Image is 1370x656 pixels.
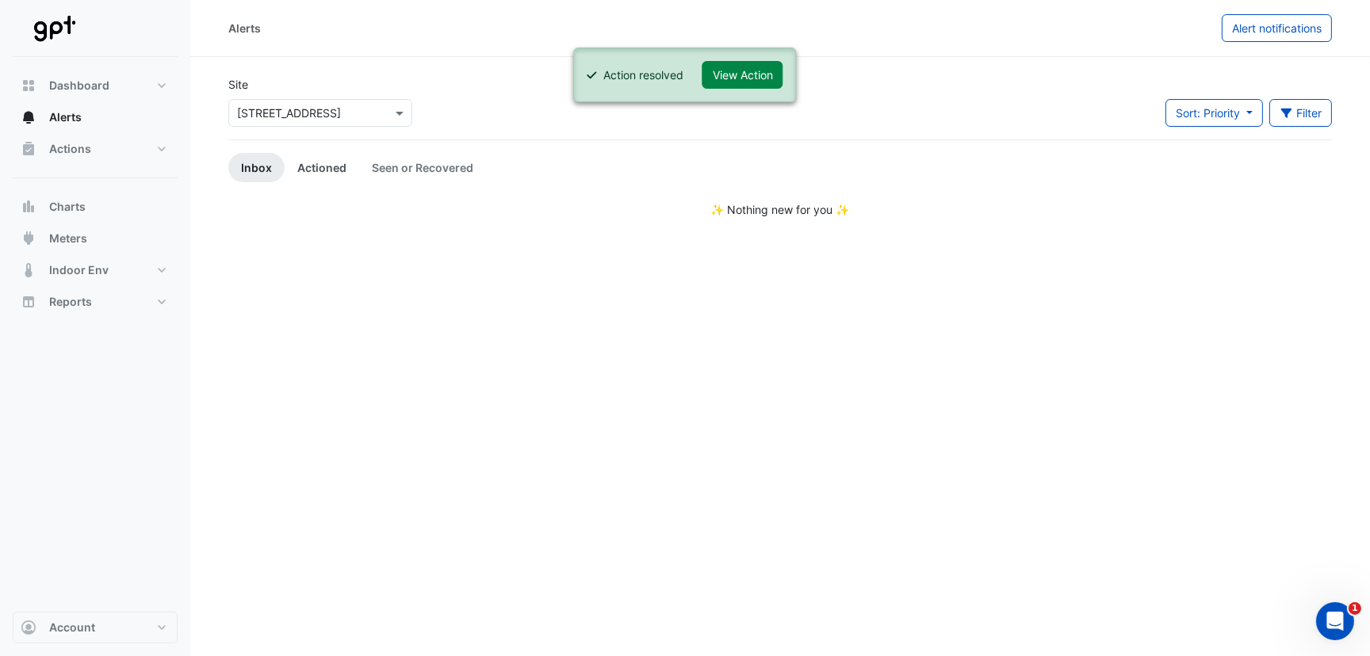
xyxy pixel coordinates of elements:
[49,262,109,278] span: Indoor Env
[702,61,783,89] button: View Action
[1316,602,1354,640] iframe: Intercom live chat
[603,67,683,83] div: Action resolved
[21,109,36,125] app-icon: Alerts
[1349,602,1361,615] span: 1
[21,78,36,93] app-icon: Dashboard
[13,70,178,101] button: Dashboard
[21,199,36,215] app-icon: Charts
[13,191,178,223] button: Charts
[228,153,285,182] a: Inbox
[49,141,91,157] span: Actions
[49,620,95,635] span: Account
[1176,106,1240,120] span: Sort: Priority
[13,133,178,165] button: Actions
[49,231,87,246] span: Meters
[1165,99,1263,127] button: Sort: Priority
[21,231,36,246] app-icon: Meters
[13,101,178,133] button: Alerts
[49,109,82,125] span: Alerts
[1232,21,1322,35] span: Alert notifications
[1269,99,1333,127] button: Filter
[19,13,90,44] img: Company Logo
[49,199,86,215] span: Charts
[228,201,1332,218] div: ✨ Nothing new for you ✨
[21,294,36,310] app-icon: Reports
[1222,14,1332,42] button: Alert notifications
[49,294,92,310] span: Reports
[228,20,261,36] div: Alerts
[228,76,248,93] label: Site
[13,286,178,318] button: Reports
[359,153,486,182] a: Seen or Recovered
[13,223,178,254] button: Meters
[49,78,109,93] span: Dashboard
[21,141,36,157] app-icon: Actions
[13,612,178,643] button: Account
[13,254,178,286] button: Indoor Env
[285,153,359,182] a: Actioned
[21,262,36,278] app-icon: Indoor Env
